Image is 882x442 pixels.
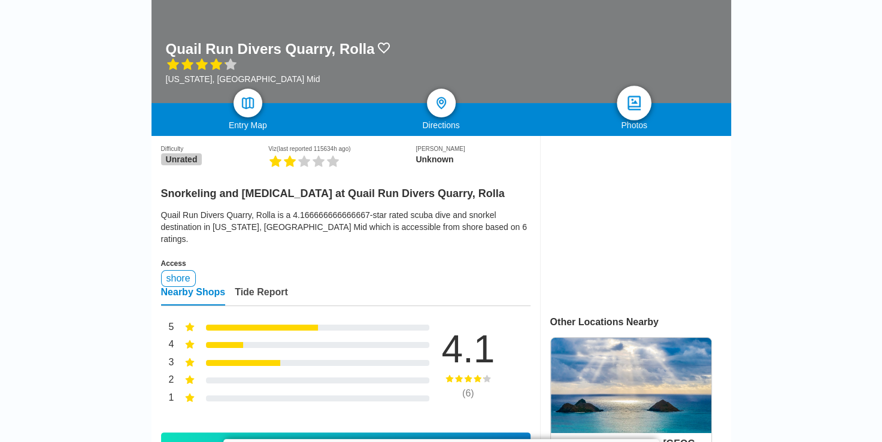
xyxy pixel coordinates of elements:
div: Access [161,259,531,268]
div: [US_STATE], [GEOGRAPHIC_DATA] Mid [166,74,392,84]
div: [PERSON_NAME] [416,146,530,152]
div: 2 [161,373,174,389]
div: 4.1 [423,330,513,368]
h1: Quail Run Divers Quarry, Rolla [166,41,375,57]
div: Tide Report [235,287,288,305]
div: Nearby Shops [161,287,226,305]
div: Directions [344,120,538,130]
div: 4 [161,338,174,353]
div: Unknown [416,155,530,164]
a: map [234,89,262,117]
div: shore [161,270,196,287]
div: Quail Run Divers Quarry, Rolla is a 4.166666666666667-star rated scuba dive and snorkel destinati... [161,209,531,245]
span: Unrated [161,153,202,165]
a: photos [617,86,651,120]
div: Entry Map [151,120,345,130]
div: 5 [161,320,174,336]
div: ( 6 ) [423,388,513,399]
h2: Snorkeling and [MEDICAL_DATA] at Quail Run Divers Quarry, Rolla [161,180,531,200]
img: directions [434,96,448,110]
img: photos [626,95,643,112]
div: Other Locations Nearby [550,317,731,328]
div: Photos [538,120,731,130]
div: 3 [161,356,174,371]
div: 1 [161,391,174,407]
div: Viz (last reported 115634h ago) [268,146,416,152]
div: Difficulty [161,146,269,152]
img: map [241,96,255,110]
